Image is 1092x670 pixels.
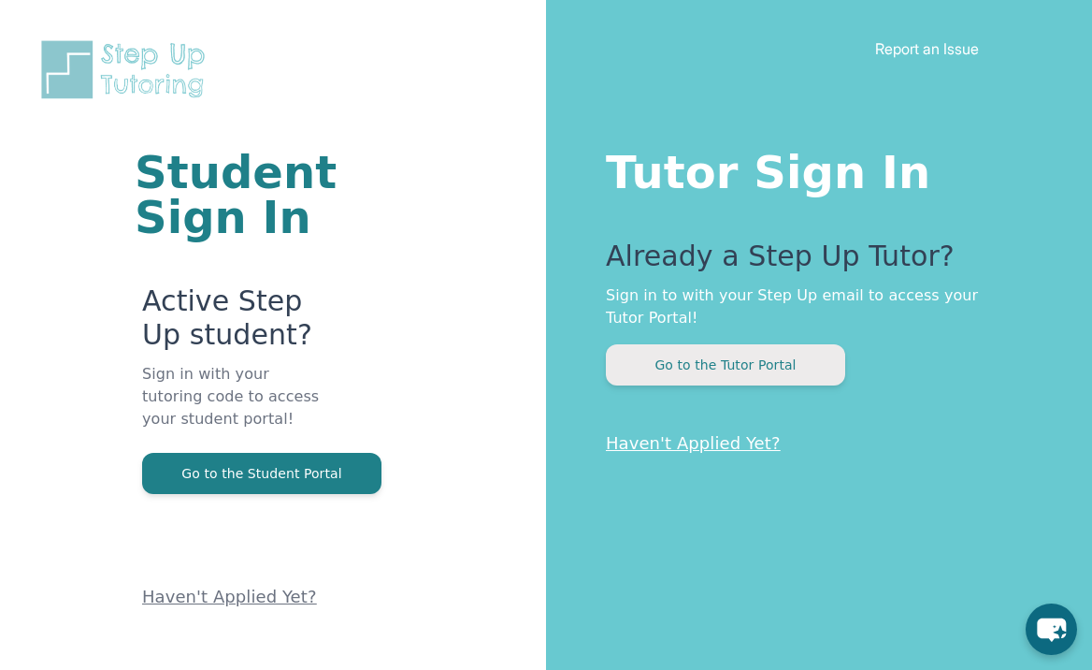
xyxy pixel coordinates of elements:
[606,240,1017,284] p: Already a Step Up Tutor?
[135,150,322,240] h1: Student Sign In
[142,587,317,606] a: Haven't Applied Yet?
[606,344,845,386] button: Go to the Tutor Portal
[875,39,979,58] a: Report an Issue
[142,363,322,453] p: Sign in with your tutoring code to access your student portal!
[606,356,845,373] a: Go to the Tutor Portal
[606,284,1017,329] p: Sign in to with your Step Up email to access your Tutor Portal!
[142,284,322,363] p: Active Step Up student?
[606,142,1017,195] h1: Tutor Sign In
[142,453,381,494] button: Go to the Student Portal
[142,464,381,482] a: Go to the Student Portal
[1026,604,1077,655] button: chat-button
[37,37,217,102] img: Step Up Tutoring horizontal logo
[606,433,781,453] a: Haven't Applied Yet?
